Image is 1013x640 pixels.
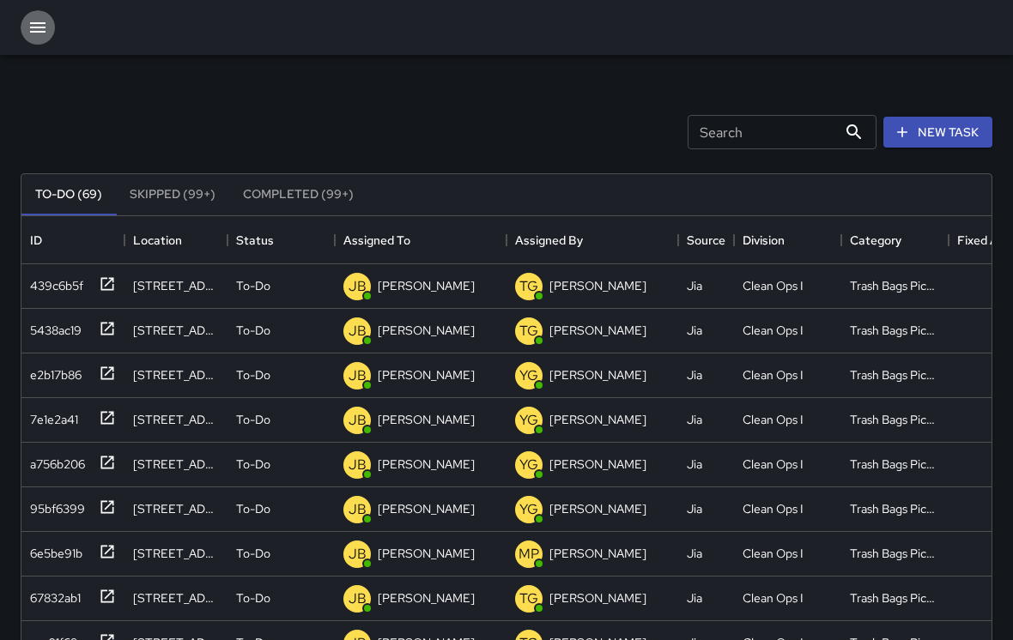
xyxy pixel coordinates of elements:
[519,499,538,520] p: YG
[519,544,539,565] p: MP
[23,449,85,473] div: a756b206
[133,411,219,428] div: 501 Jones Street
[519,321,538,341] p: TG
[519,276,538,297] p: TG
[133,366,219,383] div: 407 Ellis Street
[549,366,646,383] p: [PERSON_NAME]
[841,216,949,264] div: Category
[850,322,940,339] div: Trash Bags Pickup
[549,411,646,428] p: [PERSON_NAME]
[743,589,804,607] div: Clean Ops I
[850,366,940,383] div: Trash Bags Pickup
[687,277,702,294] div: Jia
[378,322,475,339] p: [PERSON_NAME]
[236,216,274,264] div: Status
[236,366,270,383] p: To-Do
[883,117,992,148] button: New Task
[227,216,335,264] div: Status
[378,589,475,607] p: [PERSON_NAME]
[133,589,219,607] div: 190 Eddy Street
[743,545,804,562] div: Clean Ops I
[687,456,702,473] div: Jia
[236,456,270,473] p: To-Do
[506,216,678,264] div: Assigned By
[349,410,367,431] p: JB
[124,216,227,264] div: Location
[236,589,270,607] p: To-Do
[343,216,410,264] div: Assigned To
[236,545,270,562] p: To-Do
[349,589,367,609] p: JB
[21,216,124,264] div: ID
[743,456,804,473] div: Clean Ops I
[349,499,367,520] p: JB
[549,456,646,473] p: [PERSON_NAME]
[850,545,940,562] div: Trash Bags Pickup
[378,545,475,562] p: [PERSON_NAME]
[743,366,804,383] div: Clean Ops I
[236,411,270,428] p: To-Do
[236,500,270,517] p: To-Do
[133,277,219,294] div: 587 Eddy Street
[378,277,475,294] p: [PERSON_NAME]
[116,174,229,215] button: Skipped (99+)
[549,500,646,517] p: [PERSON_NAME]
[743,500,804,517] div: Clean Ops I
[30,216,42,264] div: ID
[378,411,475,428] p: [PERSON_NAME]
[687,589,702,607] div: Jia
[378,500,475,517] p: [PERSON_NAME]
[236,277,270,294] p: To-Do
[21,174,116,215] button: To-Do (69)
[133,500,219,517] div: 399 Eddy Street
[335,216,506,264] div: Assigned To
[349,276,367,297] p: JB
[23,493,85,517] div: 95bf6399
[378,456,475,473] p: [PERSON_NAME]
[23,315,82,339] div: 5438ac19
[687,366,702,383] div: Jia
[687,545,702,562] div: Jia
[519,589,538,609] p: TG
[850,500,940,517] div: Trash Bags Pickup
[349,365,367,386] p: JB
[515,216,583,264] div: Assigned By
[549,277,646,294] p: [PERSON_NAME]
[519,365,538,386] p: YG
[687,411,702,428] div: Jia
[23,359,82,383] div: e2b17b86
[519,455,538,475] p: YG
[850,277,940,294] div: Trash Bags Pickup
[743,216,785,264] div: Division
[850,456,940,473] div: Trash Bags Pickup
[687,500,702,517] div: Jia
[549,322,646,339] p: [PERSON_NAME]
[743,277,804,294] div: Clean Ops I
[349,321,367,341] p: JB
[687,322,702,339] div: Jia
[23,583,81,607] div: 67832ab1
[133,456,219,473] div: 600 O'farrell Street
[850,216,901,264] div: Category
[236,322,270,339] p: To-Do
[549,589,646,607] p: [PERSON_NAME]
[850,589,940,607] div: Trash Bags Pickup
[349,544,367,565] p: JB
[519,410,538,431] p: YG
[743,411,804,428] div: Clean Ops I
[687,216,725,264] div: Source
[133,322,219,339] div: 587 Eddy Street
[678,216,734,264] div: Source
[23,404,78,428] div: 7e1e2a41
[23,270,83,294] div: 439c6b5f
[743,322,804,339] div: Clean Ops I
[378,366,475,383] p: [PERSON_NAME]
[349,455,367,475] p: JB
[850,411,940,428] div: Trash Bags Pickup
[133,545,219,562] div: 201 Jones Street
[133,216,182,264] div: Location
[229,174,367,215] button: Completed (99+)
[549,545,646,562] p: [PERSON_NAME]
[734,216,841,264] div: Division
[23,538,82,562] div: 6e5be91b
